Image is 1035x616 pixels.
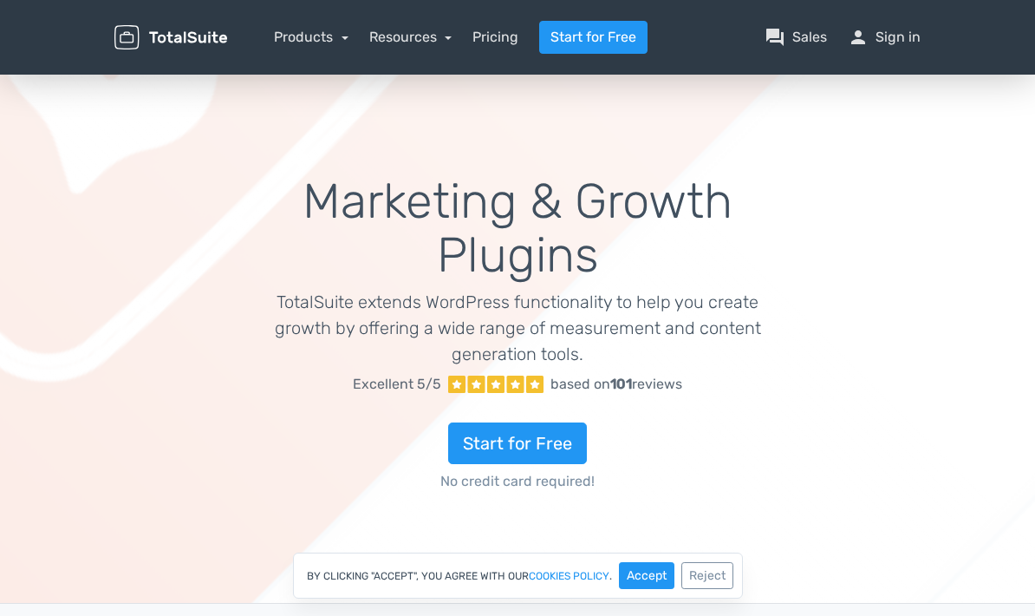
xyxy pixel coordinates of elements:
a: Start for Free [539,21,648,54]
strong: 101 [610,376,632,392]
a: Start for Free [448,423,587,464]
a: question_answerSales [765,27,827,48]
div: based on reviews [550,374,682,395]
div: By clicking "Accept", you agree with our . [293,553,743,599]
span: person [848,27,869,48]
p: TotalSuite extends WordPress functionality to help you create growth by offering a wide range of ... [260,289,775,367]
button: Accept [619,562,674,589]
span: No credit card required! [260,471,775,492]
span: Excellent 5/5 [353,374,441,395]
img: TotalSuite for WordPress [114,25,227,49]
a: cookies policy [529,571,609,581]
a: Pricing [472,27,518,48]
a: personSign in [848,27,921,48]
a: Products [274,29,348,45]
button: Reject [681,562,733,589]
h1: Marketing & Growth Plugins [260,175,775,282]
a: Resources [369,29,452,45]
a: Excellent 5/5 based on101reviews [260,367,775,402]
span: question_answer [765,27,785,48]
